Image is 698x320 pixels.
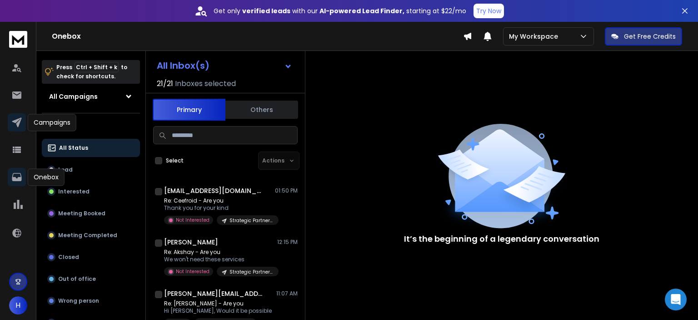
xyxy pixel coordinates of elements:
p: 01:50 PM [275,187,298,194]
p: Interested [58,188,90,195]
p: Press to check for shortcuts. [56,63,127,81]
button: Meeting Booked [42,204,140,223]
h1: [EMAIL_ADDRESS][DOMAIN_NAME] [164,186,264,195]
p: Hi [PERSON_NAME], Would it be possible [164,307,272,315]
p: Get only with our starting at $22/mo [214,6,466,15]
p: Re: Ceefroid - Are you [164,197,273,204]
button: All Campaigns [42,87,140,106]
p: 11:07 AM [276,290,298,297]
button: Meeting Completed [42,226,140,244]
div: Open Intercom Messenger [665,289,687,310]
h1: [PERSON_NAME] [164,238,218,247]
p: All Status [59,144,88,152]
button: Primary [153,99,225,121]
p: Out of office [58,275,96,283]
strong: AI-powered Lead Finder, [319,6,404,15]
h3: Inboxes selected [175,78,236,89]
p: Strategic Partnership - Allurecent [229,269,273,275]
p: Get Free Credits [624,32,676,41]
button: All Inbox(s) [150,56,299,75]
p: Try Now [476,6,501,15]
button: Get Free Credits [605,27,682,46]
p: Meeting Booked [58,210,105,217]
button: Interested [42,183,140,201]
p: Re: [PERSON_NAME] - Are you [164,300,272,307]
h3: Filters [42,121,140,133]
h1: All Campaigns [49,92,98,101]
span: 21 / 21 [157,78,173,89]
div: Campaigns [28,114,76,131]
button: Wrong person [42,292,140,310]
span: Ctrl + Shift + k [75,62,119,72]
h1: All Inbox(s) [157,61,209,70]
p: Thank you for your kind [164,204,273,212]
p: It’s the beginning of a legendary conversation [404,233,599,245]
p: Meeting Completed [58,232,117,239]
button: Others [225,100,298,120]
p: We won't need these services [164,256,273,263]
button: All Status [42,139,140,157]
img: logo [9,31,27,48]
h1: Onebox [52,31,463,42]
p: Lead [58,166,73,173]
button: Out of office [42,270,140,288]
p: Closed [58,254,79,261]
button: Closed [42,248,140,266]
p: Not Interested [176,268,209,275]
div: Onebox [28,168,65,186]
p: Re: Akshay - Are you [164,249,273,256]
button: Lead [42,161,140,179]
button: H [9,296,27,315]
p: Wrong person [58,297,99,305]
button: Try Now [474,4,504,18]
p: Not Interested [176,217,209,223]
h1: [PERSON_NAME][EMAIL_ADDRESS][DOMAIN_NAME] [164,289,264,298]
p: Strategic Partnership - Allurecent [229,217,273,224]
strong: verified leads [242,6,290,15]
p: 12:15 PM [277,239,298,246]
p: My Workspace [509,32,562,41]
label: Select [166,157,184,164]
